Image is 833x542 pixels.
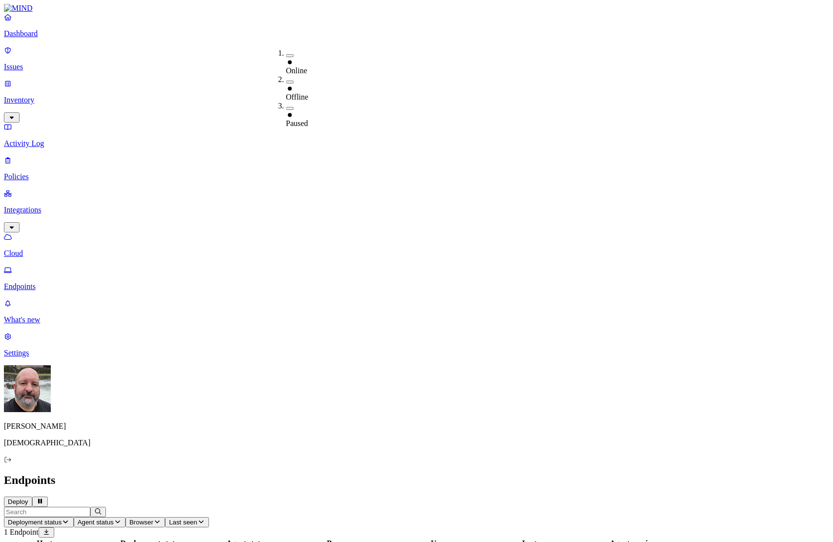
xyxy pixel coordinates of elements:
p: Settings [4,349,829,357]
span: 1 Endpoint [4,528,39,536]
p: What's new [4,315,829,324]
a: Issues [4,46,829,71]
a: Inventory [4,79,829,121]
span: Last seen [169,519,197,526]
a: Endpoints [4,266,829,291]
span: Agent status [78,519,114,526]
p: Inventory [4,96,829,104]
h2: Endpoints [4,474,829,487]
a: Policies [4,156,829,181]
a: Cloud [4,232,829,258]
span: Browser [129,519,153,526]
a: Settings [4,332,829,357]
p: Issues [4,63,829,71]
img: Ben Goodstein [4,365,51,412]
p: [DEMOGRAPHIC_DATA] [4,438,829,447]
input: Search [4,507,90,517]
a: Activity Log [4,123,829,148]
p: [PERSON_NAME] [4,422,829,431]
a: What's new [4,299,829,324]
a: MIND [4,4,829,13]
p: Policies [4,172,829,181]
p: Activity Log [4,139,829,148]
p: Dashboard [4,29,829,38]
a: Dashboard [4,13,829,38]
button: Deploy [4,497,32,507]
a: Integrations [4,189,829,231]
p: Integrations [4,206,829,214]
img: MIND [4,4,33,13]
p: Cloud [4,249,829,258]
span: Deployment status [8,519,62,526]
p: Endpoints [4,282,829,291]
